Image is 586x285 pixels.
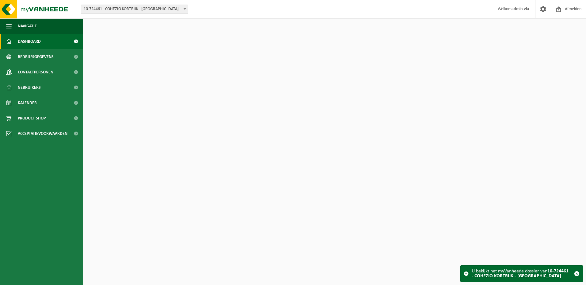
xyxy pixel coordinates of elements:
[81,5,188,14] span: 10-724461 - COHEZIO KORTRIJK - KORTRIJK
[18,34,41,49] span: Dashboard
[472,269,569,279] strong: 10-724461 - COHEZIO KORTRIJK - [GEOGRAPHIC_DATA]
[512,7,529,11] strong: admin vla
[81,5,188,14] span: 10-724461 - COHEZIO KORTRIJK - KORTRIJK
[18,80,41,95] span: Gebruikers
[18,49,54,64] span: Bedrijfsgegevens
[18,111,46,126] span: Product Shop
[18,95,37,111] span: Kalender
[472,266,571,282] div: U bekijkt het myVanheede dossier van
[18,126,67,141] span: Acceptatievoorwaarden
[18,64,53,80] span: Contactpersonen
[18,18,37,34] span: Navigatie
